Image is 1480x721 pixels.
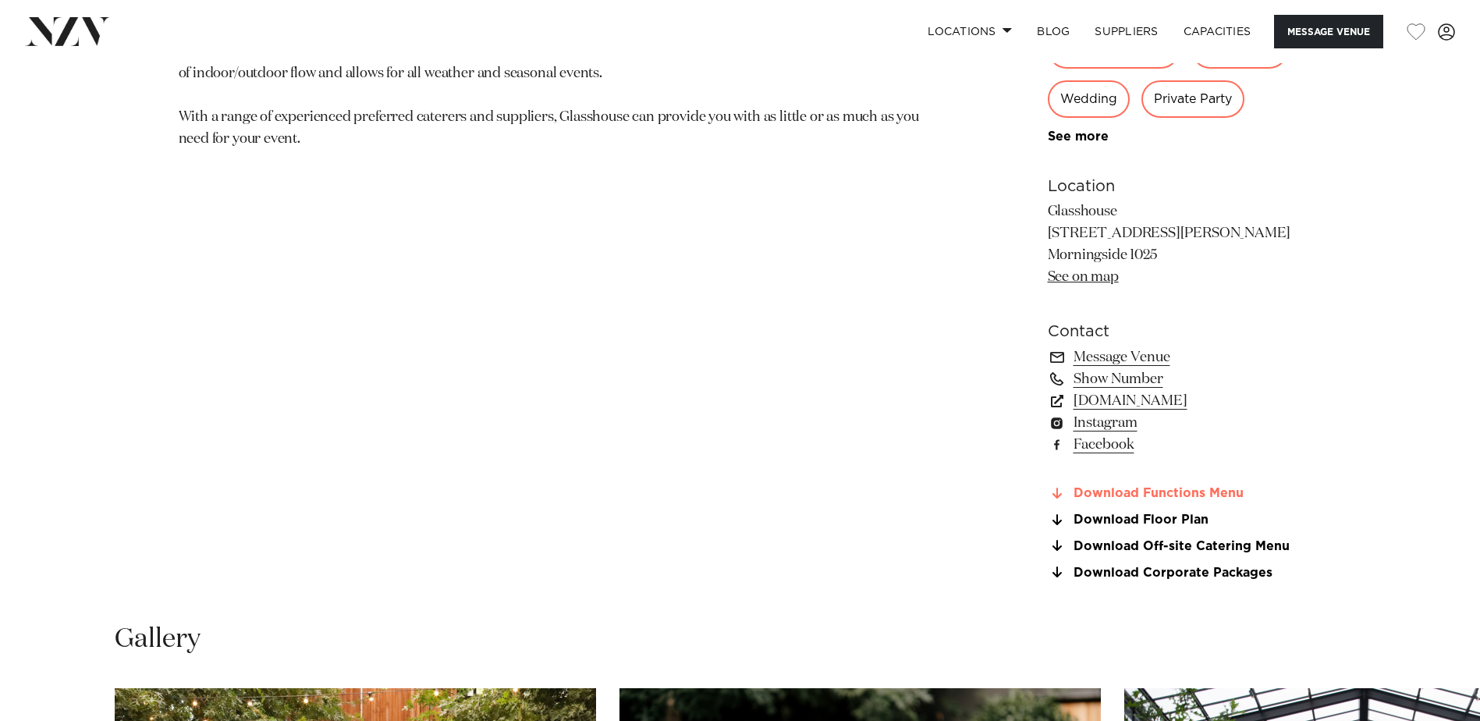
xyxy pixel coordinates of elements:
h6: Contact [1048,320,1302,343]
a: Show Number [1048,368,1302,390]
a: BLOG [1024,15,1082,48]
a: Download Floor Plan [1048,513,1302,527]
a: Download Corporate Packages [1048,566,1302,580]
button: Message Venue [1274,15,1383,48]
a: Download Off-site Catering Menu [1048,539,1302,553]
a: Download Functions Menu [1048,487,1302,501]
img: nzv-logo.png [25,17,110,45]
a: Locations [915,15,1024,48]
p: Glasshouse [STREET_ADDRESS][PERSON_NAME] Morningside 1025 [1048,201,1302,289]
h6: Location [1048,175,1302,198]
a: Capacities [1171,15,1264,48]
div: Private Party [1141,80,1244,118]
a: See on map [1048,270,1119,284]
a: SUPPLIERS [1082,15,1170,48]
a: Message Venue [1048,346,1302,368]
a: [DOMAIN_NAME] [1048,390,1302,412]
div: Wedding [1048,80,1130,118]
a: Facebook [1048,434,1302,456]
a: Instagram [1048,412,1302,434]
h2: Gallery [115,622,201,657]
